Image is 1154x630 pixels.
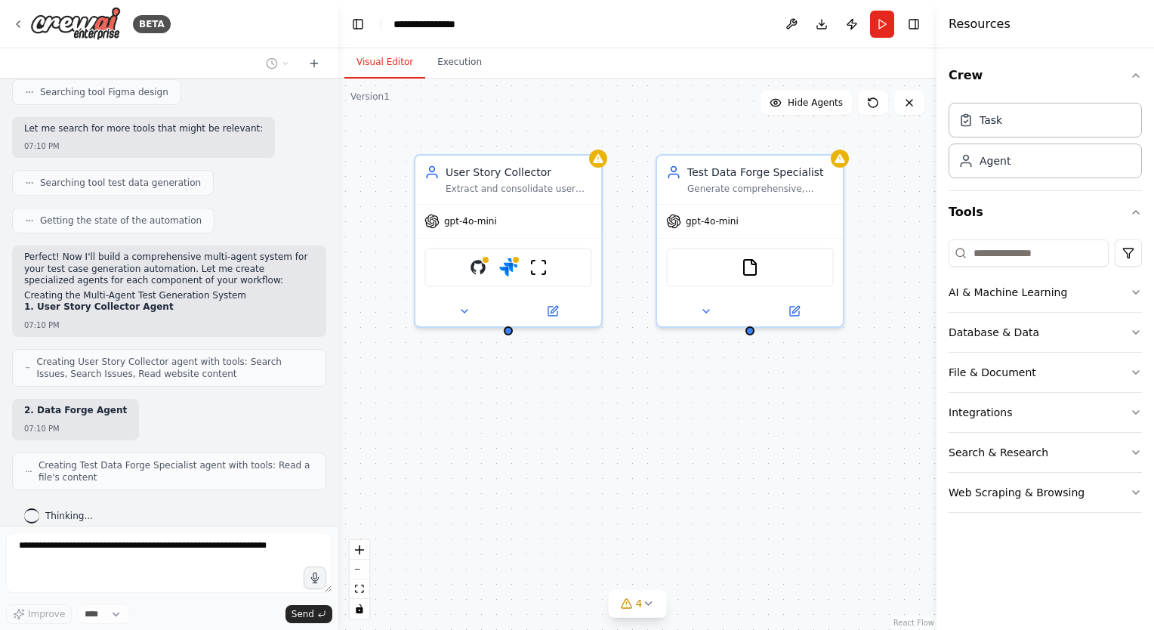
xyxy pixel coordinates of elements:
div: Search & Research [949,445,1048,460]
button: Open in side panel [751,302,837,320]
button: Execution [425,47,494,79]
img: ScrapeWebsiteTool [529,258,548,276]
div: Test Data Forge SpecialistGenerate comprehensive, realistic test data sets for {project_name} sup... [656,154,844,328]
span: gpt-4o-mini [686,215,739,227]
span: Thinking... [45,510,93,522]
button: Database & Data [949,313,1142,352]
button: Web Scraping & Browsing [949,473,1142,512]
span: gpt-4o-mini [444,215,497,227]
h2: Creating the Multi-Agent Test Generation System [24,290,314,302]
div: 07:10 PM [24,423,127,434]
button: Click to speak your automation idea [304,567,326,589]
button: Open in side panel [510,302,595,320]
div: 07:10 PM [24,320,314,331]
nav: breadcrumb [393,17,469,32]
button: zoom out [350,560,369,579]
button: Search & Research [949,433,1142,472]
span: Send [292,608,314,620]
div: File & Document [949,365,1036,380]
button: Send [285,605,332,623]
img: Jira [499,258,517,276]
div: Extract and consolidate user stories from Git repositories, JIRA tickets, and design specificatio... [446,183,592,195]
div: Database & Data [949,325,1039,340]
div: React Flow controls [350,540,369,619]
button: Improve [6,604,72,624]
span: Creating User Story Collector agent with tools: Search Issues, Search Issues, Read website content [36,356,313,380]
h4: Resources [949,15,1011,33]
span: Searching tool Figma design [40,86,168,98]
button: Integrations [949,393,1142,432]
div: Generate comprehensive, realistic test data sets for {project_name} supporting multiple programmi... [687,183,834,195]
button: Visual Editor [344,47,425,79]
img: FileReadTool [741,258,759,276]
img: GitHub [469,258,487,276]
span: Hide Agents [788,97,843,109]
span: 4 [636,596,643,611]
button: Crew [949,54,1142,97]
button: AI & Machine Learning [949,273,1142,312]
div: Test Data Forge Specialist [687,165,834,180]
span: Searching tool test data generation [40,177,201,189]
strong: 2. Data Forge Agent [24,405,127,415]
div: User Story Collector [446,165,592,180]
p: Let me search for more tools that might be relevant: [24,123,263,135]
div: BETA [133,15,171,33]
div: Task [980,113,1002,128]
div: 07:10 PM [24,141,263,152]
div: Version 1 [350,91,390,103]
div: Crew [949,97,1142,190]
div: Integrations [949,405,1012,420]
strong: 1. User Story Collector Agent [24,301,174,312]
button: Tools [949,191,1142,233]
img: Logo [30,7,121,41]
button: 4 [609,590,667,618]
a: React Flow attribution [893,619,934,627]
div: Tools [949,233,1142,525]
span: Getting the state of the automation [40,215,202,227]
p: Perfect! Now I'll build a comprehensive multi-agent system for your test case generation automati... [24,252,314,287]
div: Agent [980,153,1011,168]
button: Start a new chat [302,54,326,73]
span: Improve [28,608,65,620]
div: User Story CollectorExtract and consolidate user stories from Git repositories, JIRA tickets, and... [414,154,603,328]
button: fit view [350,579,369,599]
div: AI & Machine Learning [949,285,1067,300]
div: Web Scraping & Browsing [949,485,1085,500]
button: File & Document [949,353,1142,392]
button: zoom in [350,540,369,560]
button: toggle interactivity [350,599,369,619]
button: Hide left sidebar [347,14,369,35]
button: Hide Agents [761,91,852,115]
span: Creating Test Data Forge Specialist agent with tools: Read a file's content [39,459,313,483]
button: Hide right sidebar [903,14,924,35]
button: Switch to previous chat [260,54,296,73]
